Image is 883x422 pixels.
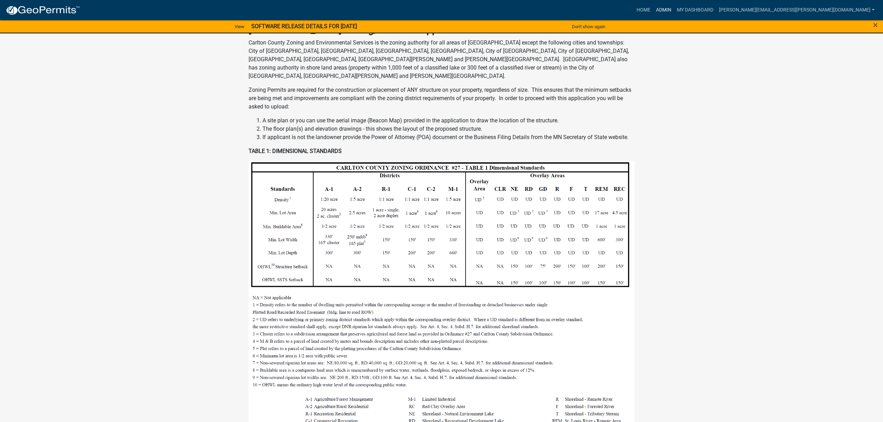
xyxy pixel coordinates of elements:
a: Admin [653,3,674,17]
li: The floor plan(s) and elevation drawings - this shows the layout of the proposed structure. [262,125,634,133]
a: [PERSON_NAME][EMAIL_ADDRESS][PERSON_NAME][DOMAIN_NAME] [716,3,877,17]
strong: TABLE 1: DIMENSIONAL STANDARDS [249,148,342,154]
button: Close [873,21,878,29]
p: Zoning Permits are required for the construction or placement of ANY structure on your property, ... [249,86,634,111]
a: My Dashboard [674,3,716,17]
button: Don't show again [569,21,608,32]
p: Carlton County Zoning and Environmental Services is the zoning authority for all areas of [GEOGRA... [249,39,634,80]
span: × [873,20,878,30]
li: If applicant is not the landowner provide the Power of Attorney (POA) document or the Business Fi... [262,133,634,141]
a: View [232,21,247,32]
strong: SOFTWARE RELEASE DETAILS FOR [DATE] [251,23,357,30]
a: Home [634,3,653,17]
li: A site plan or you can use the aerial image (Beacon Map) provided in the application to draw the ... [262,116,634,125]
